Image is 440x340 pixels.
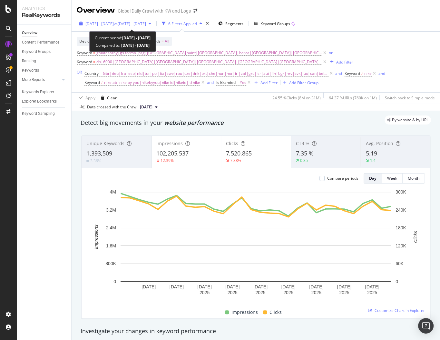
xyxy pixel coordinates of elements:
span: Country [84,71,99,76]
text: 60K [396,261,404,266]
div: arrow-right-arrow-left [193,9,197,13]
text: [DATE] [198,284,212,289]
span: = [100,71,102,76]
a: Keyword Sampling [22,110,67,117]
div: Overview [77,5,115,16]
div: Data crossed with the Crawl [87,104,137,110]
div: legacy label [385,115,431,125]
text: 2025 [228,290,238,295]
text: 2025 [367,290,377,295]
span: Avg. Position [366,140,393,146]
a: Keyword Groups [22,48,67,55]
a: Content Performance [22,39,67,46]
span: Clicks [269,308,282,316]
div: and [207,80,214,85]
div: Switch back to Simple mode [385,95,435,101]
span: ≠ [361,71,363,76]
span: Segments [225,21,243,26]
button: Day [364,173,382,184]
span: = [237,80,239,85]
b: [DATE] - [DATE] [120,43,150,48]
span: Customize Chart in Explorer [375,308,425,313]
div: 12.39% [161,158,174,163]
text: [DATE] [337,284,351,289]
a: Explorer Bookmarks [22,98,67,105]
div: Keyword Sampling [22,110,55,117]
span: Is Branded [216,80,236,85]
text: [DATE] [225,284,240,289]
a: Ranking [22,58,67,65]
span: Keyword [77,59,92,65]
div: Clear [107,95,117,101]
span: = [161,38,164,44]
div: More Reports [22,76,45,83]
span: nikelab|nike by you|nikebyyou|nike id|nikeid|id nike [104,78,200,87]
div: Current period: [95,34,151,42]
span: dn|6000|[GEOGRAPHIC_DATA]|[GEOGRAPHIC_DATA]|[GEOGRAPHIC_DATA]|[GEOGRAPHIC_DATA]|[GEOGRAPHIC_DATA]... [96,57,322,66]
div: Add Filter [260,80,278,85]
svg: A chart. [87,189,425,301]
button: and [378,70,385,76]
span: nike [364,69,372,78]
span: Gbr|deu|fra|esp|nld|tur|pol|ita|swe|rou|cze|dnk|prt|che|hun|nor|irl|zaf|grc|isr|aut|fin|bgr|hrv|s... [103,69,328,78]
span: 7,520,865 [226,149,252,157]
span: Yes [240,78,246,87]
span: All [165,37,169,46]
div: RealKeywords [22,12,66,19]
text: 300K [396,189,406,195]
div: 64.37 % URLs ( 760K on 1M ) [329,95,377,101]
div: 7.88% [230,158,241,163]
span: ≠ [101,80,103,85]
span: Clicks [226,140,238,146]
text: 3.2M [106,207,116,213]
text: Clicks [413,231,418,243]
span: CTR % [296,140,309,146]
button: [DATE] [137,103,160,111]
div: 1.4 [370,158,375,163]
div: Investigate your changes in keyword performance [81,327,431,335]
div: Keywords Explorer [22,89,54,95]
button: Switch back to Simple mode [382,93,435,103]
text: 2025 [255,290,265,295]
div: Week [387,175,397,181]
button: Add Filter [252,79,278,86]
text: [DATE] [281,284,296,289]
div: Add Filter Group [289,80,318,85]
span: = [93,59,95,65]
text: 0 [396,279,398,284]
div: Keyword Groups [260,21,290,26]
div: and [378,71,385,76]
button: Segments [216,18,246,29]
button: Month [403,173,425,184]
text: [DATE] [142,284,156,289]
div: Month [408,175,419,181]
div: Open Intercom Messenger [418,318,434,334]
span: 102,205,537 [156,149,189,157]
text: 2.4M [106,225,116,230]
button: Add Filter [328,58,353,66]
span: = [93,50,95,55]
text: 2025 [311,290,321,295]
div: Explorer Bookmarks [22,98,57,105]
text: [DATE] [170,284,184,289]
span: 7.35 % [296,149,314,157]
div: Compare periods [327,175,358,181]
text: Impressions [93,225,99,249]
button: Apply [77,93,95,103]
span: Keyword [345,71,360,76]
div: Keywords [22,67,39,74]
div: Overview [22,30,37,36]
span: Unique Keywords [86,140,124,146]
text: [DATE] [253,284,268,289]
span: 2025 Sep. 30th [140,104,152,110]
b: [DATE] - [DATE] [122,35,151,41]
span: vs [DATE] - [DATE] [114,21,146,26]
button: OR [77,69,82,75]
a: Overview [22,30,67,36]
button: 6 Filters Applied [159,18,205,29]
a: Customize Chart in Explorer [368,308,425,313]
text: [DATE] [365,284,379,289]
div: 6 Filters Applied [168,21,197,26]
button: Add Filter Group [280,79,318,86]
